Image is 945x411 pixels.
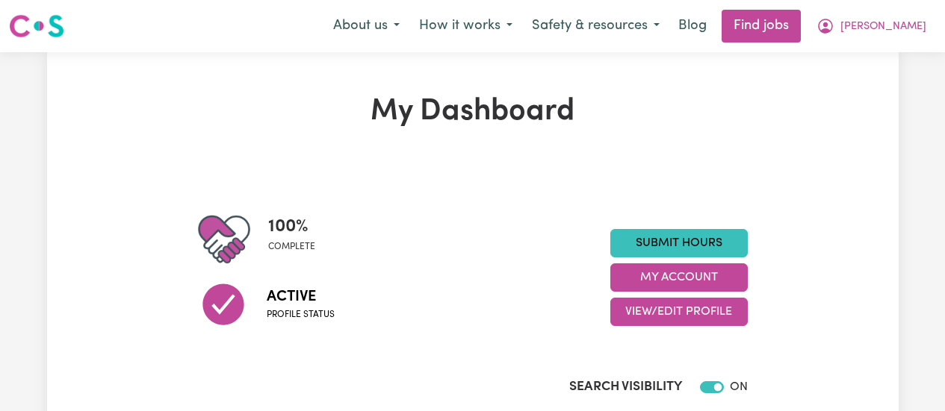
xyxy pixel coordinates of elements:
img: Careseekers logo [9,13,64,40]
label: Search Visibility [569,377,682,397]
div: Profile completeness: 100% [268,213,327,266]
span: [PERSON_NAME] [840,19,926,35]
h1: My Dashboard [198,94,748,130]
a: Submit Hours [610,229,748,257]
span: ON [730,381,748,393]
button: Safety & resources [522,10,669,42]
button: My Account [610,263,748,292]
button: My Account [807,10,936,42]
a: Blog [669,10,716,43]
a: Careseekers logo [9,9,64,43]
a: Find jobs [722,10,801,43]
span: Profile status [267,308,335,321]
span: Active [267,286,335,308]
span: complete [268,240,315,254]
button: How it works [409,10,522,42]
button: View/Edit Profile [610,298,748,326]
span: 100 % [268,213,315,240]
button: About us [323,10,409,42]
